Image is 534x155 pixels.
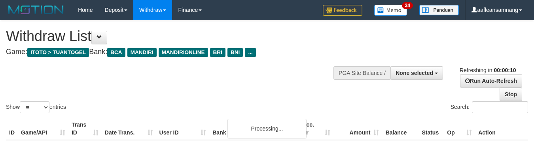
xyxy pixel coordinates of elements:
[227,119,307,138] div: Processing...
[494,67,516,73] strong: 00:00:10
[333,66,390,80] div: PGA Site Balance /
[102,118,156,140] th: Date Trans.
[396,70,433,76] span: None selected
[6,118,18,140] th: ID
[245,48,256,57] span: ...
[402,2,413,9] span: 34
[68,118,102,140] th: Trans ID
[284,118,333,140] th: Bank Acc. Number
[210,48,225,57] span: BRI
[460,67,516,73] span: Refreshing in:
[444,118,475,140] th: Op
[227,48,243,57] span: BNI
[27,48,89,57] span: ITOTO > TUANTOGEL
[419,5,459,15] img: panduan.png
[475,118,528,140] th: Action
[323,5,362,16] img: Feedback.jpg
[20,101,49,113] select: Showentries
[6,101,66,113] label: Show entries
[500,88,522,101] a: Stop
[451,101,528,113] label: Search:
[6,28,348,44] h1: Withdraw List
[333,118,383,140] th: Amount
[209,118,284,140] th: Bank Acc. Name
[156,118,210,140] th: User ID
[6,4,66,16] img: MOTION_logo.png
[159,48,208,57] span: MANDIRIONLINE
[382,118,418,140] th: Balance
[472,101,528,113] input: Search:
[6,48,348,56] h4: Game: Bank:
[18,118,68,140] th: Game/API
[460,74,522,88] a: Run Auto-Refresh
[374,5,407,16] img: Button%20Memo.svg
[390,66,443,80] button: None selected
[418,118,444,140] th: Status
[127,48,157,57] span: MANDIRI
[107,48,125,57] span: BCA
